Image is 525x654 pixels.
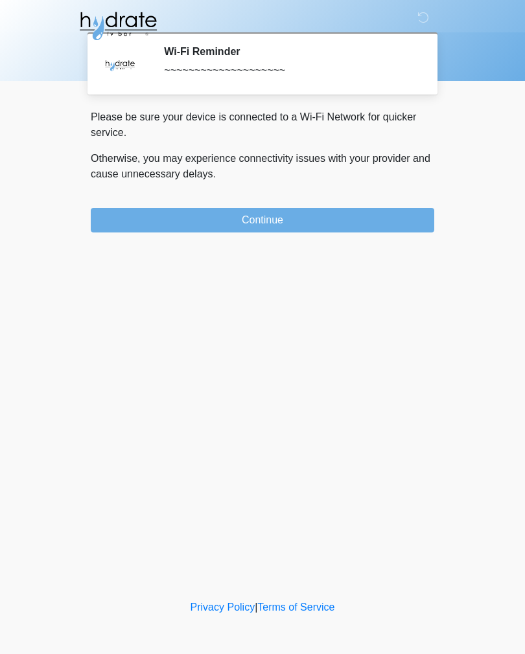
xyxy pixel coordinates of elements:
[257,602,334,613] a: Terms of Service
[78,10,158,42] img: Hydrate IV Bar - Fort Collins Logo
[164,63,415,78] div: ~~~~~~~~~~~~~~~~~~~~
[255,602,257,613] a: |
[213,168,216,179] span: .
[191,602,255,613] a: Privacy Policy
[91,151,434,182] p: Otherwise, you may experience connectivity issues with your provider and cause unnecessary delays
[91,109,434,141] p: Please be sure your device is connected to a Wi-Fi Network for quicker service.
[100,45,139,84] img: Agent Avatar
[91,208,434,232] button: Continue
